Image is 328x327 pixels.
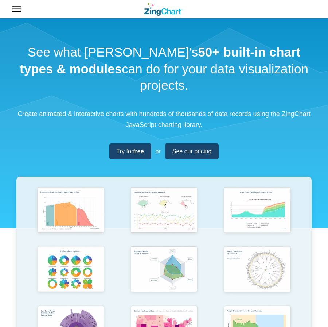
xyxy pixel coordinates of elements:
span: Try for [117,146,144,156]
strong: 50+ built-in chart types & modules [20,45,300,76]
img: Population Distribution by Age Group in 2052 [34,184,108,238]
strong: free [133,148,144,154]
h1: See what [PERSON_NAME]'s can do for your data visualization projects. [16,44,312,94]
span: See our pricing [172,146,212,156]
img: Area Chart (Displays Nodes on Hover) [220,184,295,238]
a: Pie Transform Options [24,243,117,303]
a: Population Distribution by Age Group in 2052 [24,184,117,243]
a: Area Chart (Displays Nodes on Hover) [211,184,304,243]
p: Create animated & interactive charts with hundreds of thousands of data records using the ZingCha... [16,108,312,131]
a: Try forfree [109,143,151,159]
a: ZingChart Logo. Click to return to the homepage [144,3,183,16]
img: Pie Transform Options [34,243,108,297]
img: Animated Radar Chart ft. Pet Data [127,243,202,297]
a: See our pricing [165,143,219,159]
a: Animated Radar Chart ft. Pet Data [117,243,211,303]
a: World Population by Country [211,243,304,303]
a: Responsive Live Update Dashboard [117,184,211,243]
span: or [156,146,161,156]
img: World Population by Country [220,243,295,297]
img: Responsive Live Update Dashboard [127,184,202,238]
